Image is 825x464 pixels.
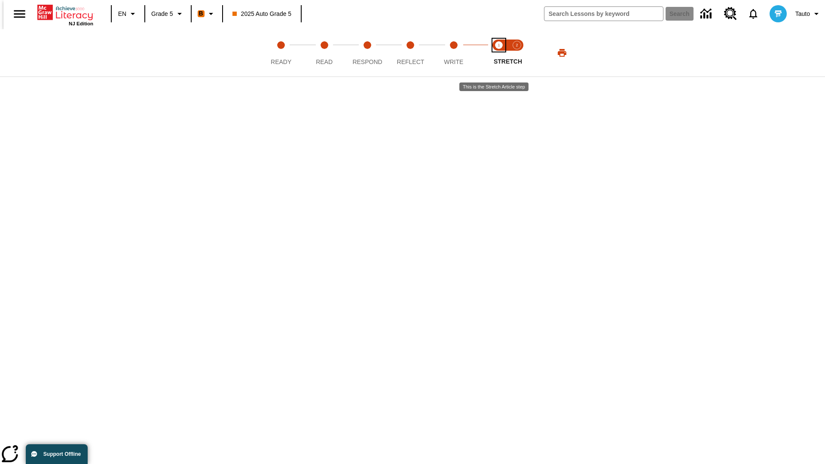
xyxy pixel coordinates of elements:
a: Notifications [742,3,764,25]
input: search field [544,7,663,21]
img: avatar image [770,5,787,22]
button: Print [548,45,576,61]
div: Home [37,3,93,26]
button: Write step 5 of 5 [429,29,479,76]
span: Read [316,58,333,65]
span: Ready [271,58,291,65]
button: Stretch Respond step 2 of 2 [504,29,529,76]
button: Boost Class color is orange. Change class color [194,6,220,21]
button: Profile/Settings [792,6,825,21]
button: Ready step 1 of 5 [256,29,306,76]
a: Resource Center, Will open in new tab [719,2,742,25]
span: EN [118,9,126,18]
button: Grade: Grade 5, Select a grade [148,6,188,21]
span: STRETCH [494,58,522,65]
button: Reflect step 4 of 5 [385,29,435,76]
div: This is the Stretch Article step [459,82,529,91]
span: Respond [352,58,382,65]
span: Grade 5 [151,9,173,18]
button: Select a new avatar [764,3,792,25]
span: Tauto [795,9,810,18]
span: Reflect [397,58,425,65]
span: Write [444,58,463,65]
button: Respond step 3 of 5 [342,29,392,76]
span: 2025 Auto Grade 5 [232,9,292,18]
button: Support Offline [26,444,88,464]
button: Stretch Read step 1 of 2 [486,29,511,76]
span: B [199,8,203,19]
a: Data Center [695,2,719,26]
span: Support Offline [43,451,81,457]
button: Read step 2 of 5 [299,29,349,76]
button: Open side menu [7,1,32,27]
text: 2 [516,43,518,47]
text: 1 [498,43,500,47]
span: NJ Edition [69,21,93,26]
button: Language: EN, Select a language [114,6,142,21]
